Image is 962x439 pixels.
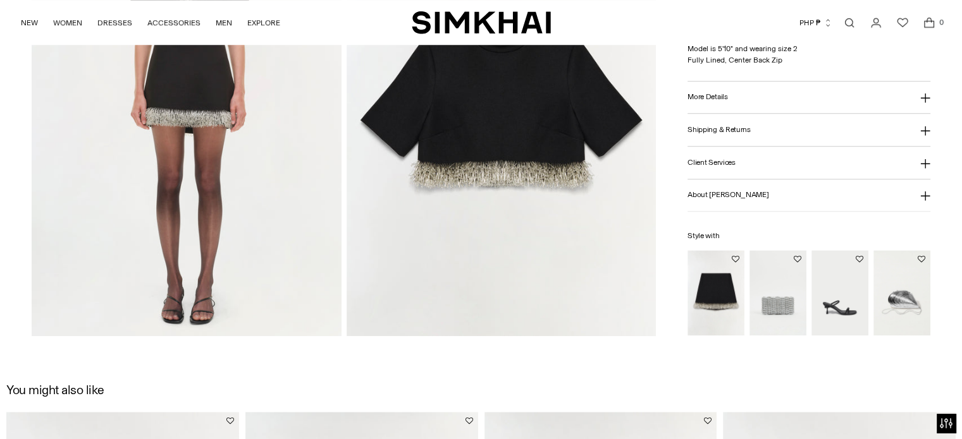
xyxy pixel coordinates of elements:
[688,114,930,147] button: Shipping & Returns
[749,251,806,336] img: Morgan Woven Rhinestone Clutch
[53,9,82,37] a: WOMEN
[916,10,942,35] a: Open cart modal
[412,10,551,35] a: SIMKHAI
[863,10,889,35] a: Go to the account page
[811,251,868,336] img: Siren Low Heel Sandal
[688,232,930,240] h6: Style with
[21,9,38,37] a: NEW
[873,251,930,336] img: Bridget Metal Oyster Clutch
[466,417,473,424] button: Add to Wishlist
[688,251,744,336] img: Dua Embellished Mini Skirt
[799,9,832,37] button: PHP ₱
[794,256,801,263] button: Add to Wishlist
[688,43,930,66] p: Model is 5'10" and wearing size 2 Fully Lined, Center Back Zip
[837,10,862,35] a: Open search modal
[216,9,232,37] a: MEN
[688,93,727,102] h3: More Details
[732,256,739,263] button: Add to Wishlist
[6,383,104,397] h2: You might also like
[890,10,915,35] a: Wishlist
[704,417,712,424] button: Add to Wishlist
[147,9,200,37] a: ACCESSORIES
[226,417,234,424] button: Add to Wishlist
[688,81,930,114] button: More Details
[935,16,947,28] span: 0
[97,9,132,37] a: DRESSES
[688,147,930,179] button: Client Services
[688,191,768,200] h3: About [PERSON_NAME]
[688,126,751,134] h3: Shipping & Returns
[918,256,925,263] button: Add to Wishlist
[247,9,280,37] a: EXPLORE
[688,179,930,212] button: About [PERSON_NAME]
[856,256,863,263] button: Add to Wishlist
[688,159,736,167] h3: Client Services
